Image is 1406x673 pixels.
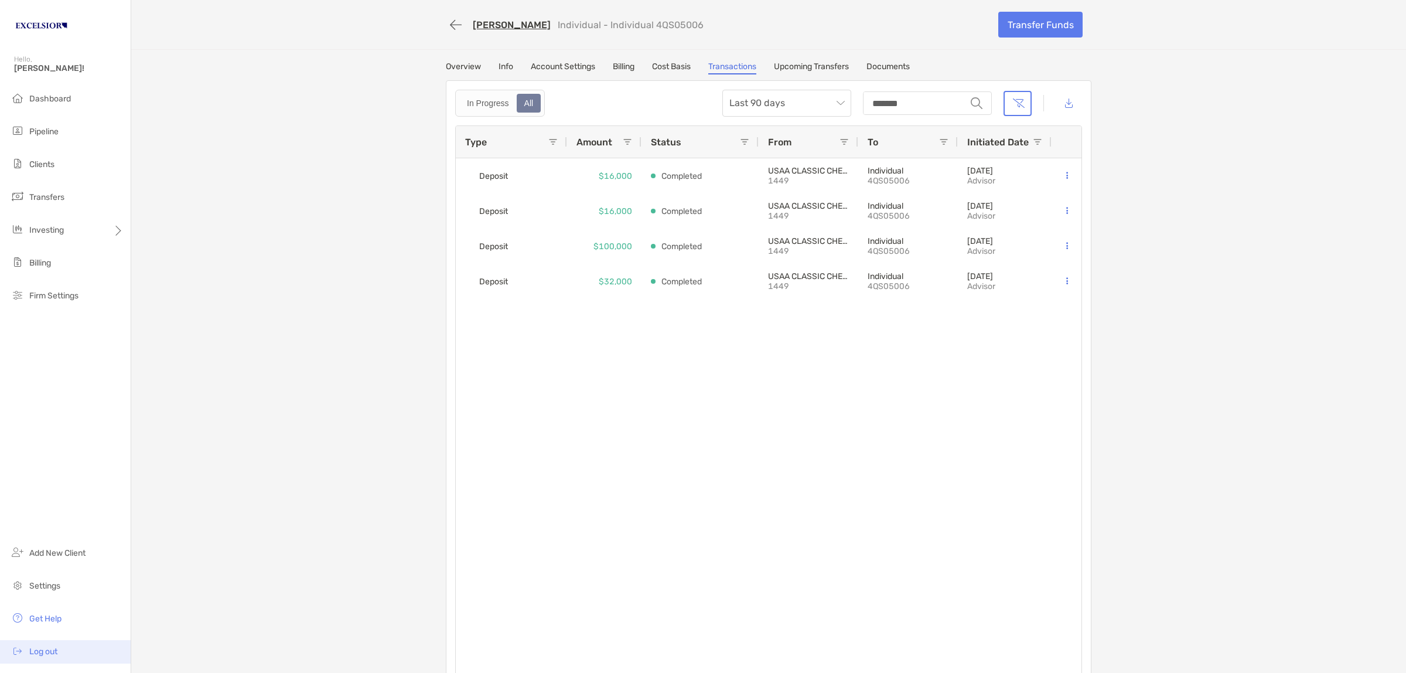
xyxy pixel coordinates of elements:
p: [DATE] [967,166,995,176]
a: Account Settings [531,62,595,74]
p: Individual [868,201,948,211]
a: Transactions [708,62,756,74]
div: All [518,95,540,111]
p: [DATE] [967,236,995,246]
p: advisor [967,176,995,186]
span: Deposit [479,202,508,221]
img: dashboard icon [11,91,25,105]
p: $16,000 [599,169,632,183]
p: advisor [967,211,995,221]
img: settings icon [11,578,25,592]
p: USAA CLASSIC CHECKING [768,236,849,246]
button: Clear filters [1004,91,1032,116]
p: 4QS05006 [868,281,948,291]
p: advisor [967,246,995,256]
p: 4QS05006 [868,246,948,256]
p: Completed [661,169,702,183]
span: Pipeline [29,127,59,137]
span: Amount [576,137,612,148]
img: pipeline icon [11,124,25,138]
div: segmented control [455,90,545,117]
span: Log out [29,647,57,657]
span: [PERSON_NAME]! [14,63,124,73]
img: input icon [971,97,982,109]
a: Transfer Funds [998,12,1083,38]
span: Firm Settings [29,291,79,301]
img: add_new_client icon [11,545,25,559]
a: Info [499,62,513,74]
span: Clients [29,159,54,169]
span: Investing [29,225,64,235]
p: Completed [661,274,702,289]
p: 1449 [768,246,849,256]
span: To [868,137,878,148]
p: Completed [661,204,702,219]
a: Cost Basis [652,62,691,74]
span: Settings [29,581,60,591]
span: Deposit [479,272,508,291]
p: [DATE] [967,271,995,281]
span: Deposit [479,237,508,256]
img: firm-settings icon [11,288,25,302]
span: Initiated Date [967,137,1029,148]
img: transfers icon [11,189,25,203]
a: Overview [446,62,481,74]
span: Transfers [29,192,64,202]
p: USAA CLASSIC CHECKING [768,166,849,176]
p: [DATE] [967,201,995,211]
p: 4QS05006 [868,176,948,186]
p: Completed [661,239,702,254]
div: In Progress [460,95,516,111]
span: Add New Client [29,548,86,558]
span: Status [651,137,681,148]
img: investing icon [11,222,25,236]
span: Last 90 days [729,90,844,116]
span: Deposit [479,166,508,186]
p: Individual [868,236,948,246]
span: From [768,137,791,148]
p: 1449 [768,211,849,221]
p: $32,000 [599,274,632,289]
p: $100,000 [593,239,632,254]
span: Billing [29,258,51,268]
img: clients icon [11,157,25,171]
a: Upcoming Transfers [774,62,849,74]
img: billing icon [11,255,25,269]
img: logout icon [11,644,25,658]
span: Get Help [29,614,62,624]
a: [PERSON_NAME] [473,19,551,30]
img: get-help icon [11,611,25,625]
p: Individual - Individual 4QS05006 [558,19,704,30]
p: 1449 [768,176,849,186]
p: advisor [967,281,995,291]
a: Documents [866,62,910,74]
span: Dashboard [29,94,71,104]
p: 4QS05006 [868,211,948,221]
span: Type [465,137,487,148]
p: USAA CLASSIC CHECKING [768,271,849,281]
p: 1449 [768,281,849,291]
p: Individual [868,271,948,281]
p: $16,000 [599,204,632,219]
a: Billing [613,62,634,74]
p: Individual [868,166,948,176]
p: USAA CLASSIC CHECKING [768,201,849,211]
img: Zoe Logo [14,5,69,47]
